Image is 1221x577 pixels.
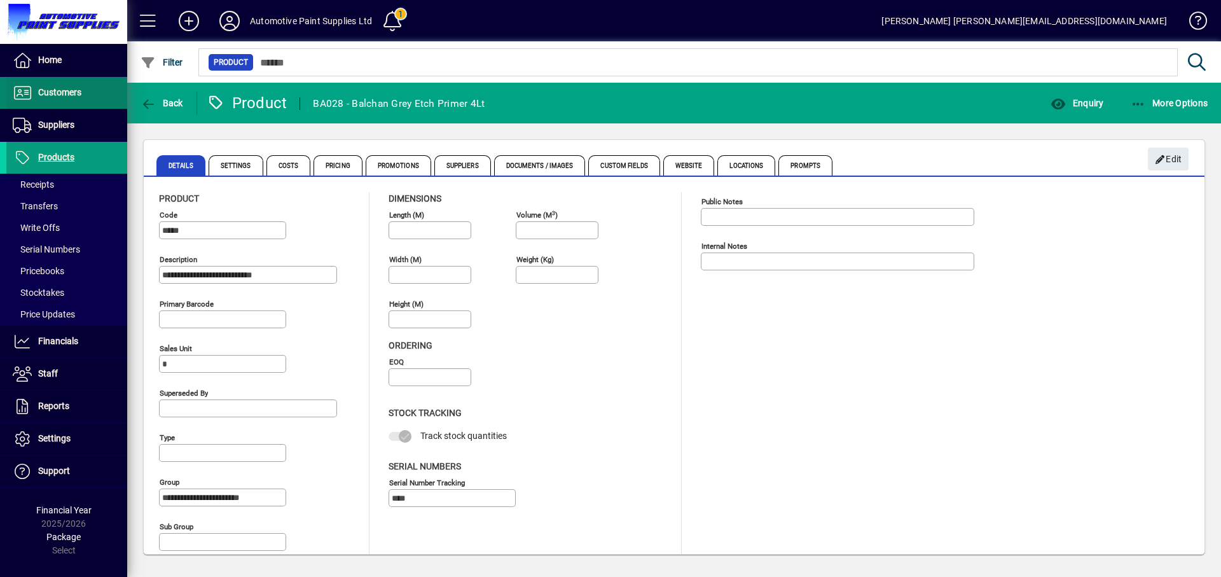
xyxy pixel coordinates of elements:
[160,389,208,398] mat-label: Superseded by
[160,300,214,309] mat-label: Primary barcode
[6,239,127,260] a: Serial Numbers
[38,152,74,162] span: Products
[881,11,1167,31] div: [PERSON_NAME] [PERSON_NAME][EMAIL_ADDRESS][DOMAIN_NAME]
[46,532,81,542] span: Package
[6,174,127,195] a: Receipts
[13,179,54,190] span: Receipts
[141,98,183,108] span: Back
[160,433,175,442] mat-label: Type
[207,93,287,113] div: Product
[156,155,205,176] span: Details
[209,155,263,176] span: Settings
[516,255,554,264] mat-label: Weight (Kg)
[1155,149,1182,170] span: Edit
[701,242,747,251] mat-label: Internal Notes
[313,94,485,114] div: BA028 - Balchan Grey Etch Primer 4Lt
[420,431,507,441] span: Track stock quantities
[6,423,127,455] a: Settings
[38,87,81,97] span: Customers
[1128,92,1211,115] button: More Options
[137,92,186,115] button: Back
[516,211,558,219] mat-label: Volume (m )
[6,109,127,141] a: Suppliers
[434,155,491,176] span: Suppliers
[13,244,80,254] span: Serial Numbers
[717,155,775,176] span: Locations
[36,505,92,515] span: Financial Year
[389,408,462,418] span: Stock Tracking
[389,461,461,471] span: Serial Numbers
[38,55,62,65] span: Home
[250,11,372,31] div: Automotive Paint Supplies Ltd
[389,358,404,366] mat-label: EOQ
[214,56,248,69] span: Product
[6,260,127,282] a: Pricebooks
[13,223,60,233] span: Write Offs
[552,209,555,216] sup: 3
[13,201,58,211] span: Transfers
[13,266,64,276] span: Pricebooks
[160,478,179,487] mat-label: Group
[6,358,127,390] a: Staff
[389,340,432,351] span: Ordering
[38,466,70,476] span: Support
[6,45,127,76] a: Home
[38,368,58,379] span: Staff
[141,57,183,67] span: Filter
[314,155,362,176] span: Pricing
[6,303,127,325] a: Price Updates
[588,155,659,176] span: Custom Fields
[13,309,75,319] span: Price Updates
[6,326,127,358] a: Financials
[1131,98,1208,108] span: More Options
[209,10,250,32] button: Profile
[160,255,197,264] mat-label: Description
[38,433,71,443] span: Settings
[38,336,78,346] span: Financials
[1051,98,1103,108] span: Enquiry
[389,300,424,309] mat-label: Height (m)
[6,391,127,422] a: Reports
[160,522,193,531] mat-label: Sub group
[389,211,424,219] mat-label: Length (m)
[13,288,64,298] span: Stocktakes
[1148,148,1189,170] button: Edit
[38,401,69,411] span: Reports
[1180,3,1205,44] a: Knowledge Base
[6,217,127,239] a: Write Offs
[389,478,465,487] mat-label: Serial Number tracking
[701,197,743,206] mat-label: Public Notes
[389,255,422,264] mat-label: Width (m)
[38,120,74,130] span: Suppliers
[494,155,586,176] span: Documents / Images
[6,77,127,109] a: Customers
[6,455,127,487] a: Support
[6,195,127,217] a: Transfers
[389,193,441,204] span: Dimensions
[366,155,431,176] span: Promotions
[127,92,197,115] app-page-header-button: Back
[169,10,209,32] button: Add
[137,51,186,74] button: Filter
[663,155,715,176] span: Website
[6,282,127,303] a: Stocktakes
[160,344,192,353] mat-label: Sales unit
[266,155,311,176] span: Costs
[1047,92,1107,115] button: Enquiry
[778,155,832,176] span: Prompts
[160,211,177,219] mat-label: Code
[159,193,199,204] span: Product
